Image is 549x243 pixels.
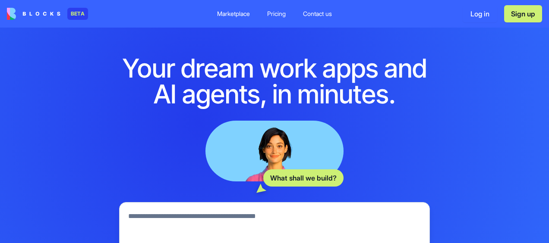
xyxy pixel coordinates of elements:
h1: Your dream work apps and AI agents, in minutes. [109,55,440,107]
div: BETA [67,8,88,20]
a: Marketplace [210,6,257,22]
img: logo [7,8,60,20]
button: Sign up [504,5,542,22]
a: BETA [7,8,88,20]
a: Contact us [296,6,339,22]
div: Contact us [303,9,332,18]
a: Pricing [260,6,293,22]
button: Log in [463,5,497,22]
div: What shall we build? [263,169,344,187]
div: Marketplace [217,9,250,18]
div: Pricing [267,9,286,18]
